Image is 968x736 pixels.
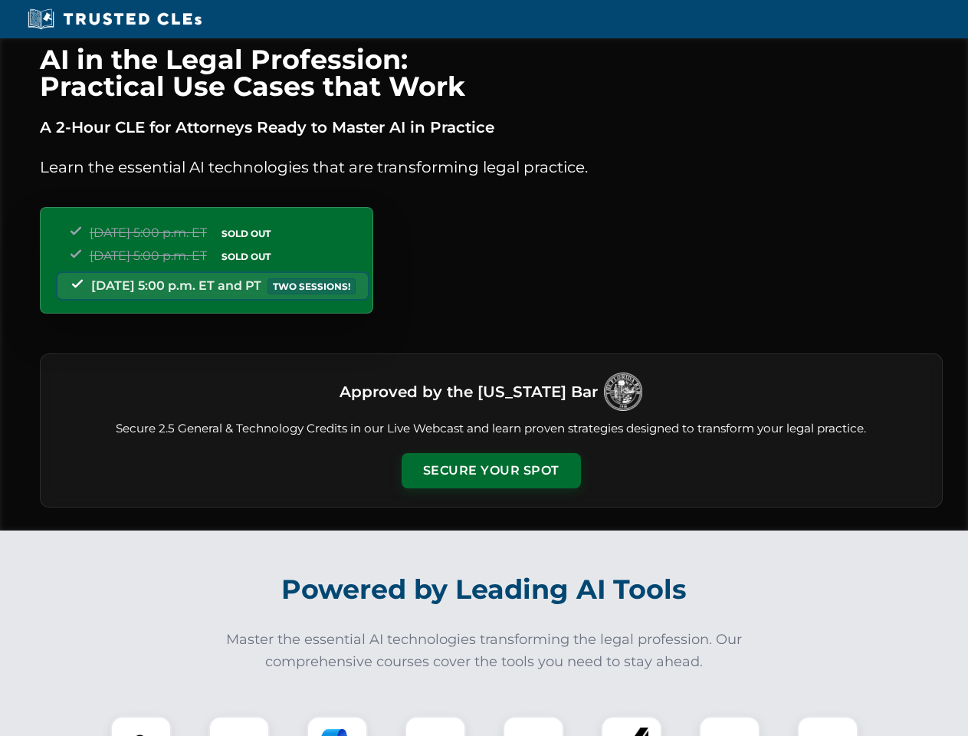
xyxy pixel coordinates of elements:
h1: AI in the Legal Profession: Practical Use Cases that Work [40,46,943,100]
img: Trusted CLEs [23,8,206,31]
p: Learn the essential AI technologies that are transforming legal practice. [40,155,943,179]
button: Secure Your Spot [402,453,581,488]
h2: Powered by Leading AI Tools [60,563,909,616]
h3: Approved by the [US_STATE] Bar [340,378,598,406]
p: A 2-Hour CLE for Attorneys Ready to Master AI in Practice [40,115,943,140]
img: Logo [604,373,642,411]
span: SOLD OUT [216,248,276,264]
span: [DATE] 5:00 p.m. ET [90,248,207,263]
span: SOLD OUT [216,225,276,242]
p: Master the essential AI technologies transforming the legal profession. Our comprehensive courses... [216,629,753,673]
span: [DATE] 5:00 p.m. ET [90,225,207,240]
p: Secure 2.5 General & Technology Credits in our Live Webcast and learn proven strategies designed ... [59,420,924,438]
